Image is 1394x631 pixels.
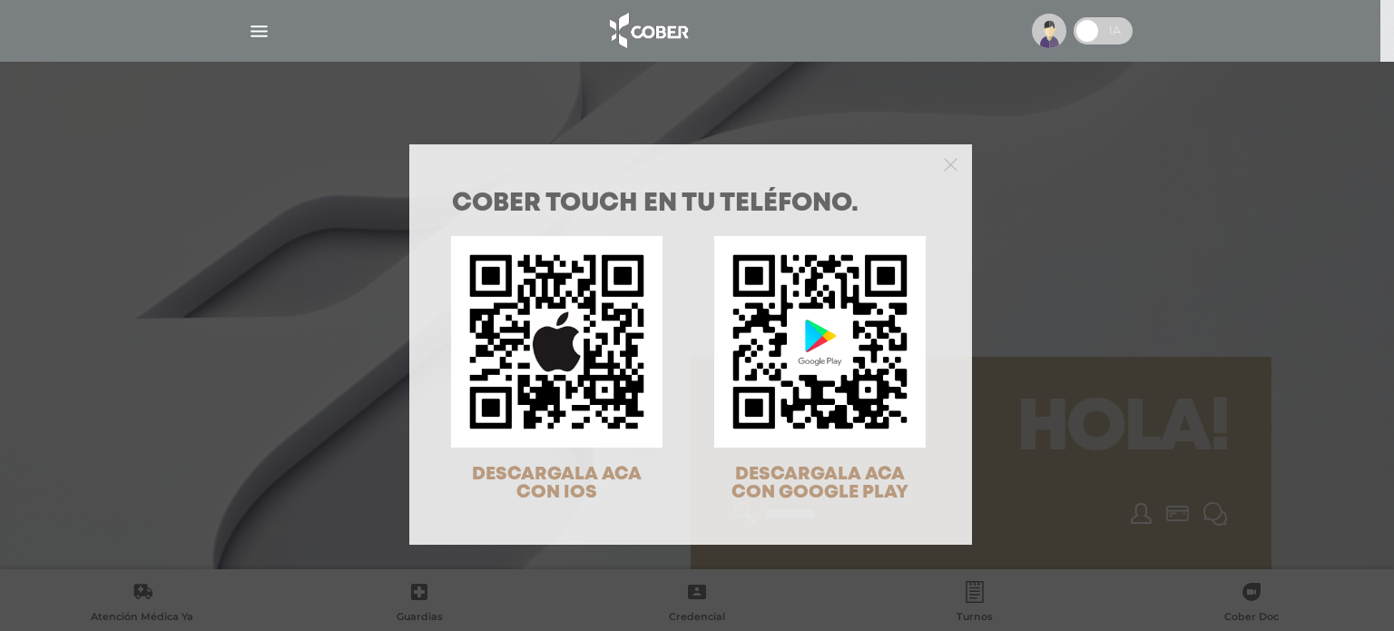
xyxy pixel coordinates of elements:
[944,155,957,172] button: Close
[472,466,642,501] span: DESCARGALA ACA CON IOS
[731,466,908,501] span: DESCARGALA ACA CON GOOGLE PLAY
[452,192,929,217] h1: COBER TOUCH en tu teléfono.
[451,236,663,448] img: qr-code
[714,236,926,448] img: qr-code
